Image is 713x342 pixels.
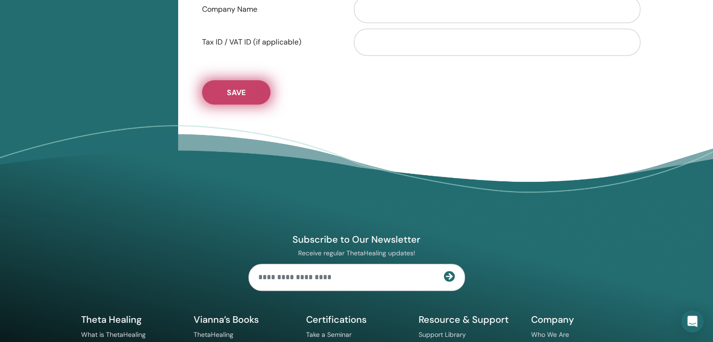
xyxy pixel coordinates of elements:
h5: Resource & Support [419,313,520,326]
a: Take a Seminar [306,330,352,339]
h5: Theta Healing [81,313,182,326]
a: Who We Are [531,330,569,339]
h5: Vianna’s Books [194,313,295,326]
button: Save [202,80,270,104]
h4: Subscribe to Our Newsletter [248,233,465,245]
a: What is ThetaHealing [81,330,146,339]
label: Company Name [195,0,345,18]
label: Tax ID / VAT ID (if applicable) [195,33,345,51]
a: ThetaHealing [194,330,233,339]
a: Support Library [419,330,466,339]
div: Open Intercom Messenger [681,310,704,333]
h5: Certifications [306,313,407,326]
span: Save [227,88,246,97]
h5: Company [531,313,632,326]
p: Receive regular ThetaHealing updates! [248,249,465,257]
